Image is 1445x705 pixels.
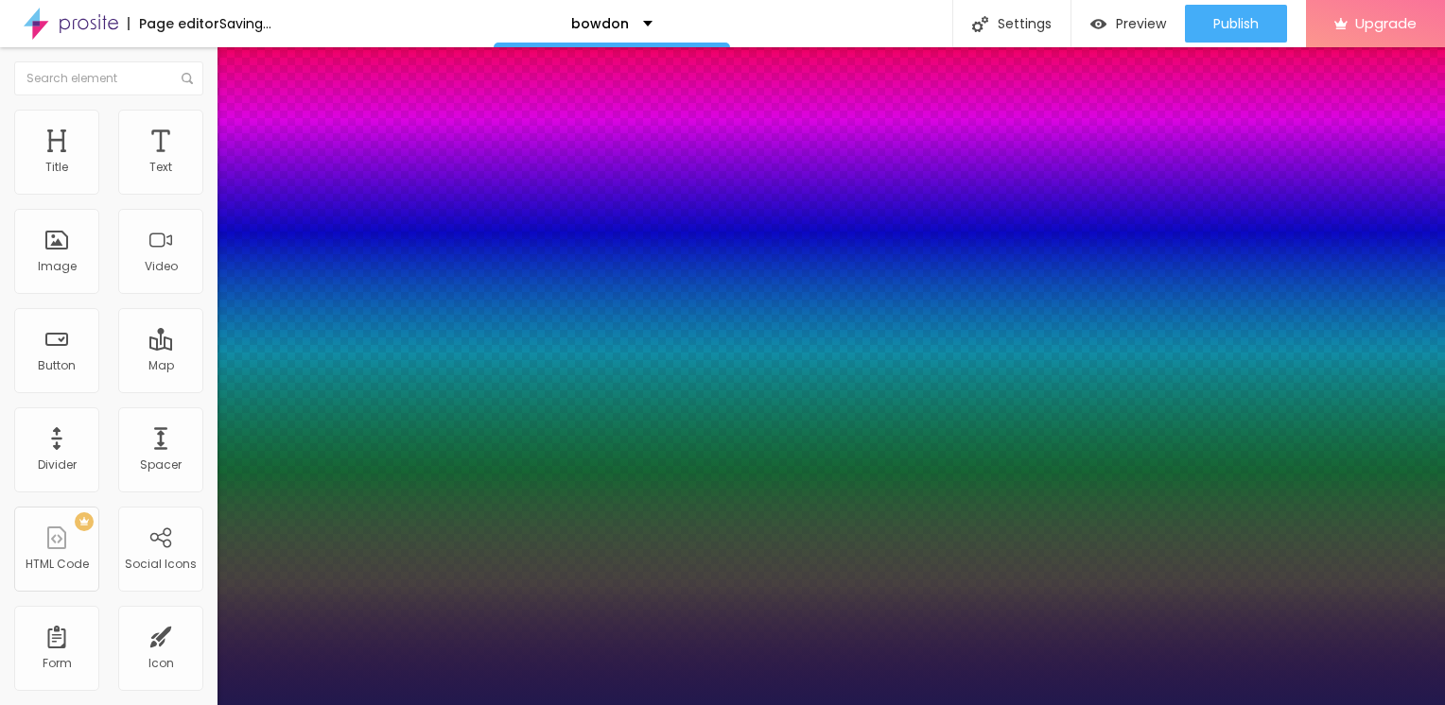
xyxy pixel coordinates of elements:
div: Divider [38,458,77,472]
div: Image [38,260,77,273]
img: Icone [182,73,193,84]
div: Button [38,359,76,372]
span: Publish [1213,16,1259,31]
div: Page editor [128,17,219,30]
button: Preview [1071,5,1185,43]
div: Saving... [219,17,271,30]
input: Search element [14,61,203,95]
div: Map [148,359,174,372]
span: Preview [1116,16,1166,31]
span: Upgrade [1355,15,1417,31]
img: Icone [972,16,988,32]
div: HTML Code [26,558,89,571]
div: Spacer [140,458,182,472]
div: Video [145,260,178,273]
p: bowdon [571,17,629,30]
div: Text [149,161,172,174]
div: Title [45,161,68,174]
div: Social Icons [125,558,197,571]
div: Form [43,657,72,670]
button: Publish [1185,5,1287,43]
div: Icon [148,657,174,670]
img: view-1.svg [1090,16,1106,32]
